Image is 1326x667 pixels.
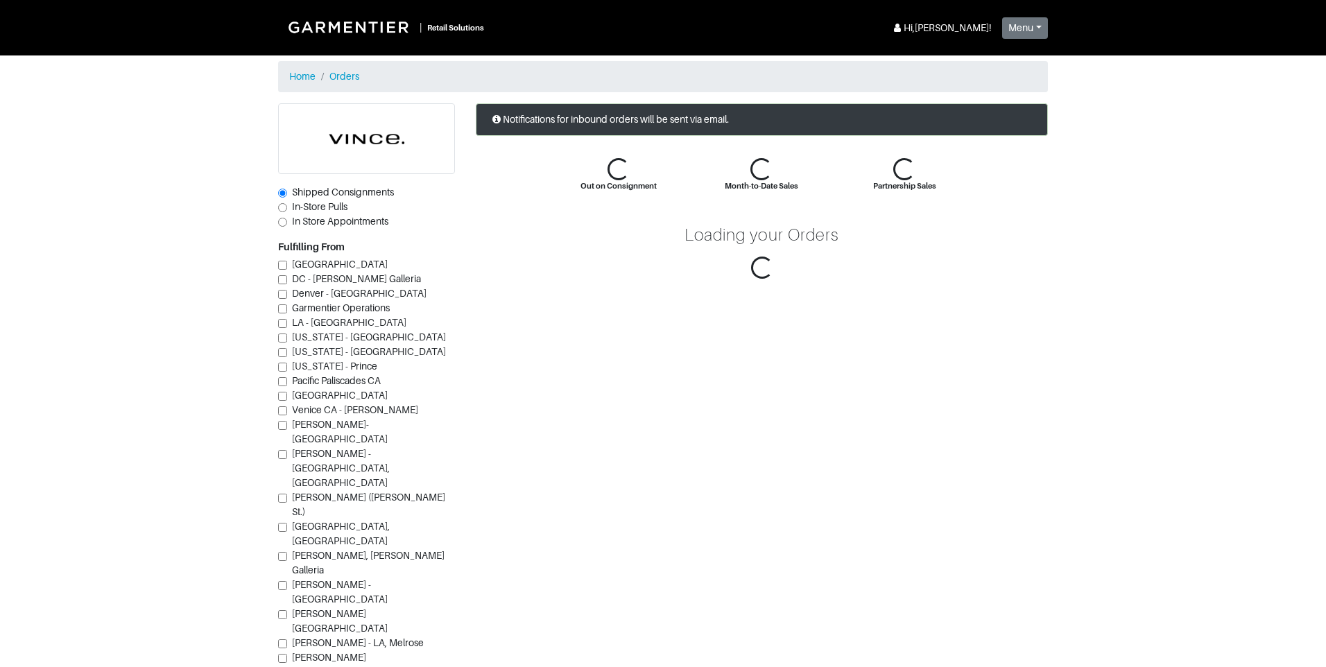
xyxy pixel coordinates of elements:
input: Venice CA - [PERSON_NAME] [278,406,287,415]
label: Fulfilling From [278,240,345,254]
span: [PERSON_NAME] ([PERSON_NAME] St.) [292,492,445,517]
span: DC - [PERSON_NAME] Galleria [292,273,421,284]
nav: breadcrumb [278,61,1048,92]
span: Garmentier Operations [292,302,390,313]
input: Garmentier Operations [278,304,287,313]
input: [US_STATE] - Prince [278,363,287,372]
input: [PERSON_NAME][GEOGRAPHIC_DATA] [278,610,287,619]
div: Out on Consignment [580,180,657,192]
span: [GEOGRAPHIC_DATA], [GEOGRAPHIC_DATA] [292,521,390,546]
span: Shipped Consignments [292,187,394,198]
span: [US_STATE] - [GEOGRAPHIC_DATA] [292,331,446,343]
div: Month-to-Date Sales [725,180,798,192]
a: Home [289,71,316,82]
input: [GEOGRAPHIC_DATA], [GEOGRAPHIC_DATA] [278,523,287,532]
input: [US_STATE] - [GEOGRAPHIC_DATA] [278,333,287,343]
span: LA - [GEOGRAPHIC_DATA] [292,317,406,328]
span: In Store Appointments [292,216,388,227]
span: [PERSON_NAME] - [GEOGRAPHIC_DATA], [GEOGRAPHIC_DATA] [292,448,390,488]
span: [PERSON_NAME] - [GEOGRAPHIC_DATA] [292,579,388,605]
img: Garmentier [281,14,420,40]
input: [PERSON_NAME] - [GEOGRAPHIC_DATA], [GEOGRAPHIC_DATA] [278,450,287,459]
input: In-Store Pulls [278,203,287,212]
span: [PERSON_NAME], [PERSON_NAME] Galleria [292,550,445,575]
button: Menu [1002,17,1048,39]
span: Venice CA - [PERSON_NAME] [292,404,418,415]
a: |Retail Solutions [278,11,490,43]
span: [US_STATE] - Prince [292,361,377,372]
span: [PERSON_NAME][GEOGRAPHIC_DATA] [292,608,388,634]
input: Denver - [GEOGRAPHIC_DATA] [278,290,287,299]
input: DC - [PERSON_NAME] Galleria [278,275,287,284]
div: Notifications for inbound orders will be sent via email. [476,103,1048,136]
input: Pacific Paliscades CA [278,377,287,386]
img: cyAkLTq7csKWtL9WARqkkVaF.png [279,104,454,173]
small: Retail Solutions [427,24,484,32]
input: [PERSON_NAME] ([PERSON_NAME] St.) [278,494,287,503]
input: [GEOGRAPHIC_DATA] [278,392,287,401]
div: Partnership Sales [873,180,936,192]
a: Orders [329,71,359,82]
span: Denver - [GEOGRAPHIC_DATA] [292,288,427,299]
span: [PERSON_NAME]-[GEOGRAPHIC_DATA] [292,419,388,444]
input: Shipped Consignments [278,189,287,198]
input: [PERSON_NAME][GEOGRAPHIC_DATA]. [278,654,287,663]
input: [US_STATE] - [GEOGRAPHIC_DATA] [278,348,287,357]
input: LA - [GEOGRAPHIC_DATA] [278,319,287,328]
div: | [420,20,422,35]
span: [US_STATE] - [GEOGRAPHIC_DATA] [292,346,446,357]
input: [PERSON_NAME] - LA, Melrose [278,639,287,648]
input: In Store Appointments [278,218,287,227]
input: [GEOGRAPHIC_DATA] [278,261,287,270]
span: In-Store Pulls [292,201,347,212]
span: [GEOGRAPHIC_DATA] [292,259,388,270]
input: [PERSON_NAME], [PERSON_NAME] Galleria [278,552,287,561]
span: [PERSON_NAME] - LA, Melrose [292,637,424,648]
input: [PERSON_NAME] - [GEOGRAPHIC_DATA] [278,581,287,590]
input: [PERSON_NAME]-[GEOGRAPHIC_DATA] [278,421,287,430]
div: Loading your Orders [684,225,839,245]
span: Pacific Paliscades CA [292,375,381,386]
div: Hi, [PERSON_NAME] ! [891,21,991,35]
span: [GEOGRAPHIC_DATA] [292,390,388,401]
